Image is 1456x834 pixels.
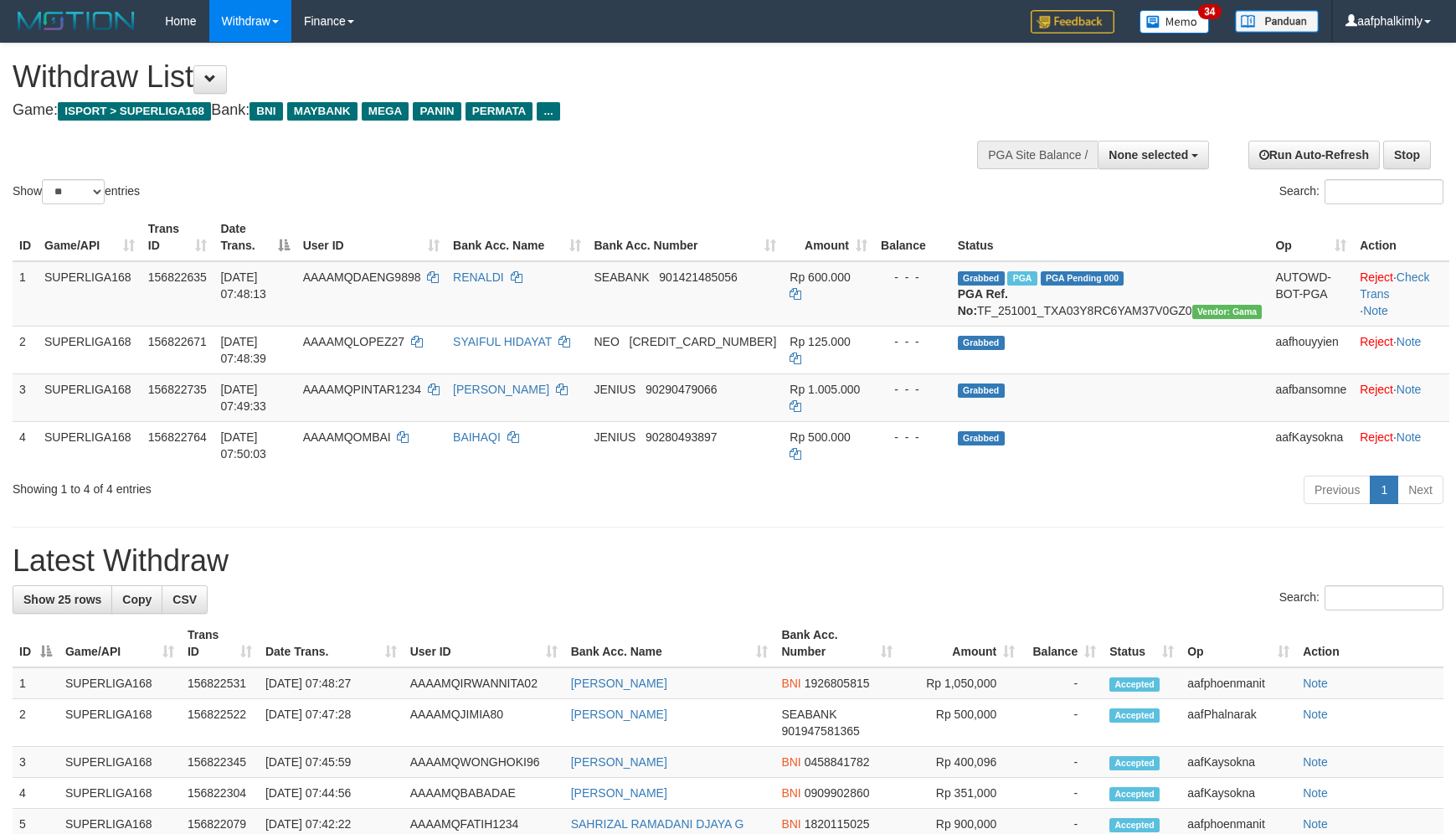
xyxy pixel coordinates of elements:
span: JENIUS [594,383,636,396]
div: PGA Site Balance / [977,141,1098,169]
span: Copy 5859459223534313 to clipboard [630,335,777,348]
td: SUPERLIGA168 [59,747,181,778]
td: - [1021,747,1103,778]
td: TF_251001_TXA03Y8RC6YAM37V0GZ0 [951,261,1269,327]
a: Stop [1383,141,1431,169]
td: aafhouyyien [1268,326,1353,373]
span: Accepted [1109,756,1160,770]
th: Trans ID: activate to sort column ascending [141,214,214,261]
a: RENALDI [453,270,504,284]
td: [DATE] 07:44:56 [259,778,404,809]
th: Balance: activate to sort column ascending [1021,620,1103,667]
a: Note [1397,335,1422,348]
a: SYAIFUL HIDAYAT [453,335,552,348]
a: [PERSON_NAME] [571,786,667,800]
span: Rp 500.000 [790,430,850,444]
a: Note [1397,430,1422,444]
td: 156822304 [181,778,259,809]
th: Action [1296,620,1443,667]
td: SUPERLIGA168 [38,373,141,421]
span: Copy 1820115025 to clipboard [805,817,870,831]
th: ID: activate to sort column descending [13,620,59,667]
td: Rp 1,050,000 [899,667,1021,699]
a: Show 25 rows [13,585,112,614]
span: ISPORT > SUPERLIGA168 [58,102,211,121]
label: Show entries [13,179,140,204]
td: · [1353,421,1449,469]
td: - [1021,778,1103,809]
a: CSV [162,585,208,614]
span: AAAAMQDAENG9898 [303,270,421,284]
td: [DATE] 07:45:59 [259,747,404,778]
img: Feedback.jpg [1031,10,1114,33]
td: aafPhalnarak [1181,699,1296,747]
th: Amount: activate to sort column ascending [783,214,874,261]
span: Accepted [1109,708,1160,723]
a: Note [1303,708,1328,721]
td: 4 [13,421,38,469]
img: Button%20Memo.svg [1140,10,1210,33]
a: Note [1303,755,1328,769]
a: BAIHAQI [453,430,501,444]
span: Grabbed [958,336,1005,350]
span: [DATE] 07:49:33 [220,383,266,413]
td: AAAAMQJIMIA80 [404,699,564,747]
img: panduan.png [1235,10,1319,33]
a: Note [1303,817,1328,831]
span: BNI [781,677,800,690]
td: - [1021,667,1103,699]
td: 156822531 [181,667,259,699]
input: Search: [1325,179,1443,204]
span: CSV [172,593,197,606]
th: Bank Acc. Number: activate to sort column ascending [774,620,899,667]
span: BNI [781,755,800,769]
input: Search: [1325,585,1443,610]
th: Status: activate to sort column ascending [1103,620,1181,667]
td: 156822522 [181,699,259,747]
span: Copy 0909902860 to clipboard [805,786,870,800]
span: None selected [1109,148,1188,162]
span: Copy 0458841782 to clipboard [805,755,870,769]
a: Copy [111,585,162,614]
span: BNI [250,102,282,121]
td: Rp 400,096 [899,747,1021,778]
th: Op: activate to sort column ascending [1268,214,1353,261]
a: Next [1397,476,1443,504]
span: MAYBANK [287,102,358,121]
span: Show 25 rows [23,593,101,606]
a: [PERSON_NAME] [453,383,549,396]
th: Trans ID: activate to sort column ascending [181,620,259,667]
button: None selected [1098,141,1209,169]
th: Game/API: activate to sort column ascending [38,214,141,261]
th: ID [13,214,38,261]
th: Amount: activate to sort column ascending [899,620,1021,667]
h1: Latest Withdraw [13,544,1443,578]
a: 1 [1370,476,1398,504]
span: Grabbed [958,431,1005,445]
td: 2 [13,699,59,747]
div: - - - [881,429,944,445]
td: SUPERLIGA168 [59,778,181,809]
td: 2 [13,326,38,373]
a: Reject [1360,430,1393,444]
span: Accepted [1109,818,1160,832]
a: [PERSON_NAME] [571,755,667,769]
div: Showing 1 to 4 of 4 entries [13,474,594,497]
td: 4 [13,778,59,809]
th: User ID: activate to sort column ascending [296,214,446,261]
span: Copy 90290479066 to clipboard [646,383,718,396]
td: SUPERLIGA168 [38,261,141,327]
span: MEGA [362,102,409,121]
span: Vendor URL: https://trx31.1velocity.biz [1192,305,1263,319]
span: Rp 1.005.000 [790,383,860,396]
a: SAHRIZAL RAMADANI DJAYA G [571,817,744,831]
b: PGA Ref. No: [958,287,1008,317]
span: Accepted [1109,677,1160,692]
td: aafKaysokna [1181,778,1296,809]
h4: Game: Bank: [13,102,954,119]
span: AAAAMQOMBAI [303,430,391,444]
td: 1 [13,261,38,327]
td: - [1021,699,1103,747]
span: Rp 600.000 [790,270,850,284]
div: - - - [881,381,944,398]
